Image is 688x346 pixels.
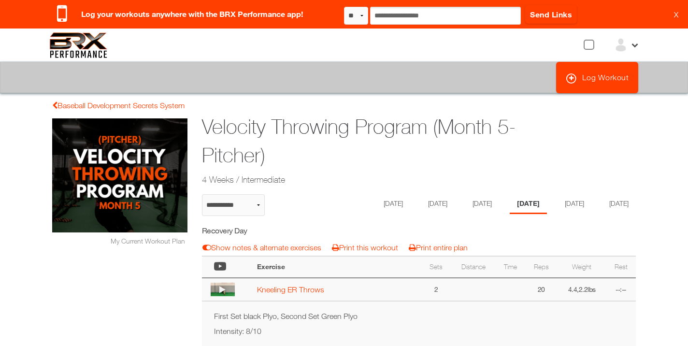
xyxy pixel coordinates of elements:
[376,194,410,214] li: Day 1
[556,62,639,93] a: Log Workout
[558,256,606,278] th: Weight
[202,243,321,252] a: Show notes & alternate exercises
[421,256,451,278] th: Sets
[257,285,324,294] a: Kneeling ER Throws
[525,278,558,301] td: 20
[606,256,636,278] th: Rest
[52,236,187,246] div: My Current Workout Plan
[525,256,558,278] th: Reps
[465,194,499,214] li: Day 3
[202,225,374,236] h5: Recovery Day
[525,5,577,24] a: Send Links
[52,101,185,110] a: Baseball Development Secrets System
[214,311,624,321] p: First Set black Plyo, Second Set Green Plyo
[332,243,398,252] a: Print this workout
[421,194,455,214] li: Day 2
[50,32,107,58] img: 6f7da32581c89ca25d665dc3aae533e4f14fe3ef_original.svg
[202,113,561,170] h1: Velocity Throwing Program (Month 5-Pitcher)
[674,10,678,19] a: X
[451,256,496,278] th: Distance
[202,173,561,186] h2: 4 Weeks / Intermediate
[614,38,628,52] img: ex-default-user.svg
[421,278,451,301] td: 2
[588,285,596,293] span: lbs
[52,118,187,232] img: Velocity Throwing Program (Month 5-Pitcher)
[510,194,547,214] li: Day 4
[602,194,636,214] li: Day 6
[409,243,468,252] a: Print entire plan
[558,278,606,301] td: 4.4,2.2
[214,326,624,336] p: Intensity: 8/10
[211,283,235,296] img: thumbnail.png
[495,256,525,278] th: Time
[606,278,636,301] td: --:--
[252,256,421,278] th: Exercise
[558,194,591,214] li: Day 5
